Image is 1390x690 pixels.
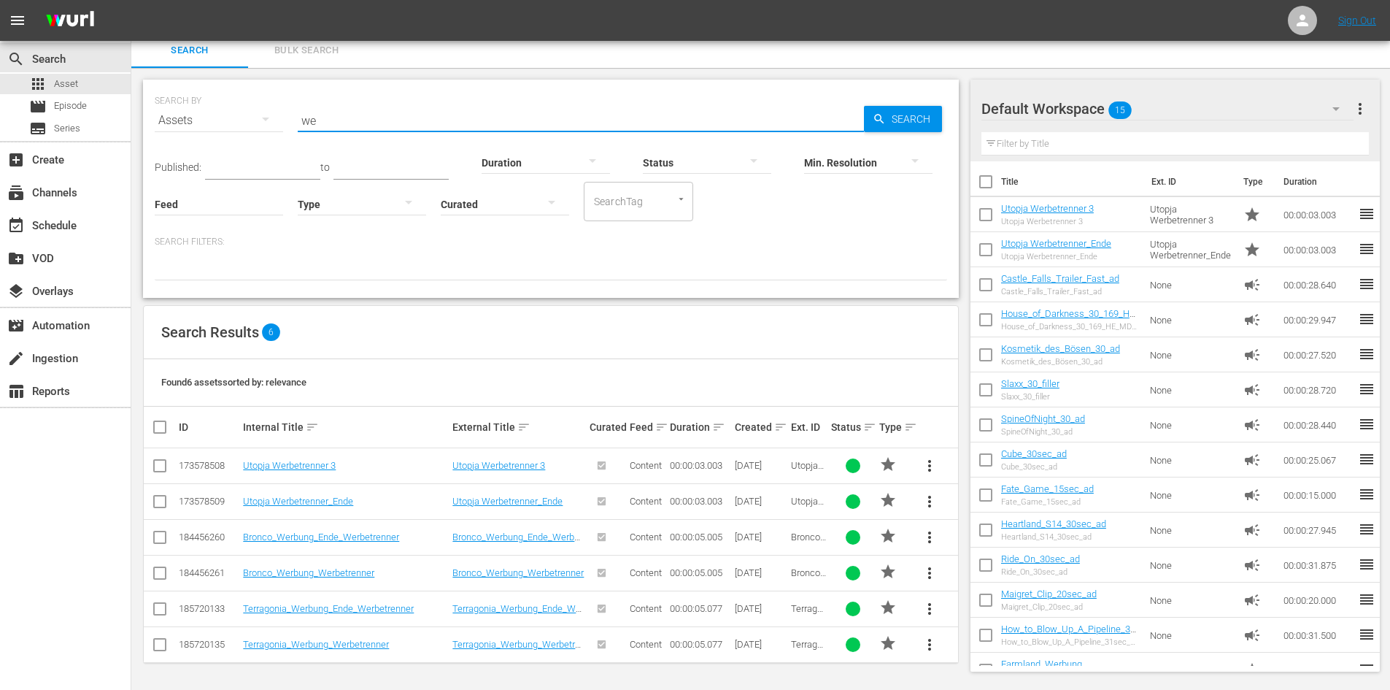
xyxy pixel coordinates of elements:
button: more_vert [912,484,947,519]
th: Title [1001,161,1143,202]
div: Feed [630,418,665,436]
span: campaign [1243,451,1261,469]
span: sort [655,421,668,434]
span: Search [7,50,25,68]
a: Fate_Game_15sec_ad [1001,483,1094,494]
button: more_vert [912,591,947,626]
div: 00:00:03.003 [670,496,730,507]
span: Episode [54,99,87,113]
span: Content [630,567,662,578]
span: VOD [7,250,25,267]
a: Utopja Werbetrenner 3 [452,460,545,471]
button: Search [864,106,942,132]
span: Terragonia_Werbung_Ende_Werbetrenner [791,603,826,669]
span: reorder [1358,345,1375,363]
a: Cube_30sec_ad [1001,448,1067,459]
span: Content [630,532,662,543]
a: Terragonia_Werbung_Ende_Werbetrenner [243,603,414,614]
div: [DATE] [735,532,787,543]
td: 00:00:28.720 [1278,372,1358,407]
span: reorder [1358,380,1375,398]
a: Utopja Werbetrenner_Ende [1001,238,1111,249]
span: reorder [1358,415,1375,433]
div: Ride_On_30sec_ad [1001,567,1080,577]
div: 00:00:05.005 [670,567,730,578]
div: Utopja Werbetrenner 3 [1001,217,1094,226]
a: Kosmetik_des_Bösen_30_ad [1001,343,1120,354]
td: None [1144,653,1238,688]
a: House_of_Darkness_30_169_HE_MD_Ad [1001,308,1135,330]
span: more_vert [921,529,938,546]
span: Ad [1243,311,1261,329]
a: Bronco_Werbung_Ende_Werbetrenner [243,532,399,543]
div: [DATE] [735,496,787,507]
button: more_vert [912,448,947,483]
th: Duration [1275,161,1362,202]
td: 00:00:27.945 [1278,513,1358,548]
div: Type [879,418,907,436]
td: None [1144,372,1238,407]
td: Utopja Werbetrenner_Ende [1144,232,1238,267]
div: Cube_30sec_ad [1001,462,1067,472]
span: Content [630,603,662,614]
img: ans4CAIJ8jUAAAAAAAAAAAAAAAAAAAAAAAAgQb4GAAAAAAAAAAAAAAAAAAAAAAAAJMjXAAAAAAAAAAAAAAAAAAAAAAAAgAT5G... [35,4,105,38]
span: sort [774,421,787,434]
span: reorder [1358,556,1375,573]
span: more_vert [921,457,938,475]
a: Terragonia_Werbung_Ende_Werbetrenner [452,603,584,625]
div: Utopja Werbetrenner_Ende [1001,252,1111,261]
a: Bronco_Werbung_Werbetrenner [452,567,584,578]
span: Ad [1243,276,1261,294]
div: 184456260 [179,532,239,543]
span: campaign [1243,416,1261,434]
td: None [1144,267,1238,302]
p: Search Filters: [155,236,947,248]
span: Bulk Search [257,42,356,59]
td: None [1144,337,1238,372]
div: 00:00:05.077 [670,639,730,650]
a: Ride_On_30sec_ad [1001,553,1080,564]
td: None [1144,513,1238,548]
button: more_vert [912,627,947,662]
div: ID [179,421,239,433]
span: 15 [1108,95,1132,126]
span: Content [630,496,662,507]
span: Ad [1243,521,1261,539]
div: Ext. ID [791,421,827,433]
span: Found 6 assets sorted by: relevance [161,377,306,388]
div: 00:00:05.005 [670,532,730,543]
a: SpineOfNight_30_ad [1001,413,1085,424]
span: star [879,563,897,580]
div: Created [735,418,787,436]
span: Overlays [7,283,25,300]
td: None [1144,618,1238,653]
div: Kosmetik_des_Bösen_30_ad [1001,357,1120,367]
span: Ad [1243,381,1261,399]
div: Duration [670,418,730,436]
td: 00:00:28.440 [1278,407,1358,442]
td: 00:00:28.640 [1278,267,1358,302]
div: How_to_Blow_Up_A_Pipeline_31sec_ad [1001,637,1139,647]
span: sort [904,421,917,434]
span: Bronco_Werbung_Werbetrenner [791,567,826,611]
div: [DATE] [735,639,787,650]
span: reorder [1358,486,1375,503]
span: Utopja Werbetrenner 3 [791,460,824,493]
span: PROMO [879,527,897,545]
div: Heartland_S14_30sec_ad [1001,532,1106,542]
span: Promo [1243,206,1261,223]
span: more_vert [921,636,938,653]
td: 00:00:20.000 [1278,583,1358,618]
a: Utopja Werbetrenner_Ende [243,496,353,507]
td: 00:00:31.875 [1278,548,1358,583]
a: Farmland_Werbung [1001,659,1082,670]
td: None [1144,548,1238,583]
span: PROMO [879,599,897,616]
span: Promo [1243,241,1261,258]
a: Terragonia_Werbung_Werbetrenner [243,639,389,650]
a: Castle_Falls_Trailer_Fast_ad [1001,273,1119,284]
span: reorder [1358,626,1375,643]
span: Episode [29,98,47,115]
button: more_vert [1351,91,1369,126]
span: reorder [1358,205,1375,223]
